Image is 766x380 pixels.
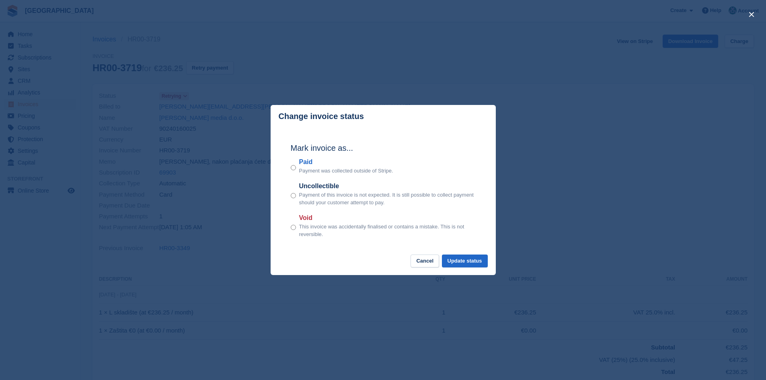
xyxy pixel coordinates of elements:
p: This invoice was accidentally finalised or contains a mistake. This is not reversible. [299,223,476,238]
label: Uncollectible [299,181,476,191]
label: Paid [299,157,393,167]
p: Payment was collected outside of Stripe. [299,167,393,175]
p: Payment of this invoice is not expected. It is still possible to collect payment should your cust... [299,191,476,207]
button: Update status [442,255,488,268]
p: Change invoice status [279,112,364,121]
button: close [745,8,758,21]
h2: Mark invoice as... [291,142,476,154]
button: Cancel [411,255,439,268]
label: Void [299,213,476,223]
